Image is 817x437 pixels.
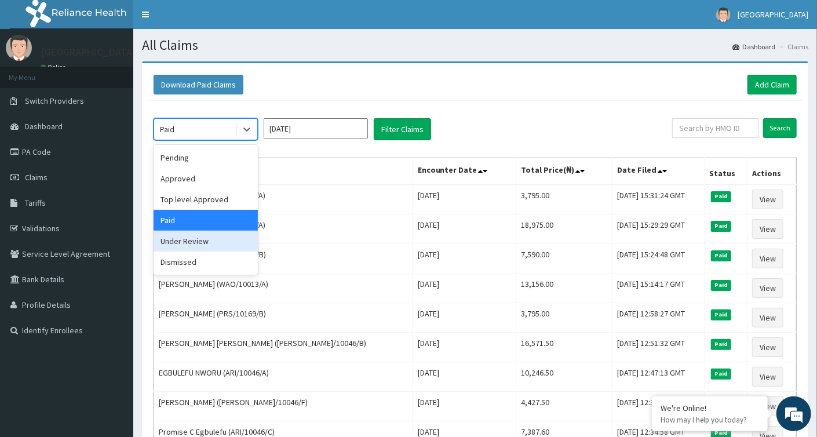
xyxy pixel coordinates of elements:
td: 16,571.50 [516,333,612,362]
th: Status [705,158,747,185]
div: Pending [154,147,258,168]
th: Actions [747,158,797,185]
span: [GEOGRAPHIC_DATA] [738,9,808,20]
td: [DATE] [413,184,516,214]
a: View [752,190,783,209]
div: Approved [154,168,258,189]
button: Download Paid Claims [154,75,243,94]
td: [PERSON_NAME] (PRS/10169/B) [154,303,413,333]
a: View [752,367,783,387]
div: Top level Approved [154,189,258,210]
td: [DATE] [413,274,516,303]
input: Search [763,118,797,138]
a: View [752,308,783,327]
td: [DATE] [413,392,516,421]
img: d_794563401_company_1708531726252_794563401 [21,58,47,87]
div: We're Online! [661,403,759,413]
td: [DATE] 15:29:29 GMT [612,214,705,244]
td: [DATE] [413,303,516,333]
span: Claims [25,172,48,183]
span: Paid [711,280,732,290]
span: Paid [711,191,732,202]
button: Filter Claims [374,118,431,140]
td: [DATE] 12:51:32 GMT [612,333,705,362]
td: 18,975.00 [516,214,612,244]
a: View [752,396,783,416]
span: Paid [711,339,732,349]
textarea: Type your message and hit 'Enter' [6,316,221,357]
a: View [752,219,783,239]
td: EGBULEFU NWORU (ARI/10046/A) [154,362,413,392]
a: View [752,278,783,298]
a: Online [41,63,68,71]
a: Add Claim [747,75,797,94]
h1: All Claims [142,38,808,53]
td: [DATE] [413,244,516,274]
a: Dashboard [732,42,775,52]
td: [PERSON_NAME] [PERSON_NAME] ([PERSON_NAME]/10046/B) [154,333,413,362]
div: Paid [160,123,174,135]
img: User Image [6,35,32,61]
div: Under Review [154,231,258,252]
a: View [752,337,783,357]
th: Date Filed [612,158,705,185]
span: We're online! [67,146,160,263]
img: User Image [716,8,731,22]
td: [DATE] 15:31:24 GMT [612,184,705,214]
td: 13,156.00 [516,274,612,303]
td: [DATE] [413,214,516,244]
td: [DATE] 15:14:17 GMT [612,274,705,303]
li: Claims [776,42,808,52]
td: 7,590.00 [516,244,612,274]
div: Dismissed [154,252,258,272]
th: Encounter Date [413,158,516,185]
td: [DATE] 15:24:48 GMT [612,244,705,274]
span: Dashboard [25,121,63,132]
td: [DATE] [413,333,516,362]
p: How may I help you today? [661,415,759,425]
th: Total Price(₦) [516,158,612,185]
p: [GEOGRAPHIC_DATA] [41,47,136,57]
td: [DATE] [413,362,516,392]
div: Paid [154,210,258,231]
input: Search by HMO ID [672,118,759,138]
td: [PERSON_NAME] ([PERSON_NAME]/10046/F) [154,392,413,421]
td: [PERSON_NAME] (PRS/10169/B) [154,244,413,274]
td: [PERSON_NAME] (PRS/10169/A) [154,214,413,244]
a: View [752,249,783,268]
td: 10,246.50 [516,362,612,392]
td: [DATE] 12:58:27 GMT [612,303,705,333]
td: [DATE] 12:47:13 GMT [612,362,705,392]
span: Paid [711,250,732,261]
input: Select Month and Year [264,118,368,139]
td: 3,795.00 [516,184,612,214]
span: Tariffs [25,198,46,208]
td: 4,427.50 [516,392,612,421]
div: Minimize live chat window [190,6,218,34]
th: Name [154,158,413,185]
span: Paid [711,221,732,231]
td: 3,795.00 [516,303,612,333]
td: [PERSON_NAME] (WAO/10013/A) [154,274,413,303]
span: Switch Providers [25,96,84,106]
div: Chat with us now [60,65,195,80]
td: [PERSON_NAME] (PRS/10169/A) [154,184,413,214]
span: Paid [711,369,732,379]
td: [DATE] 12:37:12 GMT [612,392,705,421]
span: Paid [711,309,732,320]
